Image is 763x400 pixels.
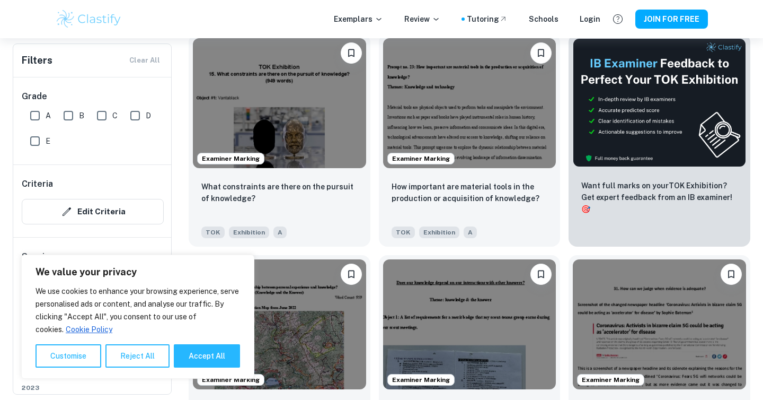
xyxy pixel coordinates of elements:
button: JOIN FOR FREE [635,10,708,29]
button: Please log in to bookmark exemplars [530,264,552,285]
span: Exhibition [419,227,459,238]
p: How important are material tools in the production or acquisition of knowledge? [392,181,548,204]
p: Review [404,13,440,25]
span: C [112,110,118,121]
img: Clastify logo [55,8,122,30]
button: Accept All [174,344,240,368]
span: A [273,227,287,238]
button: Help and Feedback [609,10,627,28]
button: Please log in to bookmark exemplars [721,264,742,285]
p: Want full marks on your TOK Exhibition ? Get expert feedback from an IB examiner! [581,180,738,215]
a: Examiner MarkingPlease log in to bookmark exemplarsWhat constraints are there on the pursuit of k... [189,34,370,247]
a: ThumbnailWant full marks on yourTOK Exhibition? Get expert feedback from an IB examiner! [569,34,750,247]
span: A [46,110,51,121]
img: TOK Exhibition example thumbnail: What is the relationship between persona [193,259,366,389]
button: Please log in to bookmark exemplars [341,264,362,285]
p: We value your privacy [36,266,240,279]
span: D [146,110,151,121]
a: Examiner MarkingPlease log in to bookmark exemplarsHow important are material tools in the produc... [379,34,561,247]
span: Examiner Marking [198,375,264,385]
span: E [46,135,50,147]
p: Exemplars [334,13,383,25]
button: Customise [36,344,101,368]
span: A [464,227,477,238]
span: Examiner Marking [198,154,264,163]
span: Examiner Marking [388,375,454,385]
span: TOK [392,227,415,238]
span: Exhibition [229,227,269,238]
button: Please log in to bookmark exemplars [530,42,552,64]
img: TOK Exhibition example thumbnail: Does our knowledge depend on our interac [383,259,556,389]
div: We value your privacy [21,255,254,379]
p: We use cookies to enhance your browsing experience, serve personalised ads or content, and analys... [36,285,240,336]
a: Login [580,13,600,25]
button: Edit Criteria [22,199,164,224]
a: Schools [529,13,558,25]
p: What constraints are there on the pursuit of knowledge? [201,181,358,204]
img: Thumbnail [573,38,746,167]
h6: Grade [22,90,164,103]
button: Reject All [105,344,170,368]
span: TOK [201,227,225,238]
a: Tutoring [467,13,508,25]
h6: Session [22,250,164,272]
span: Examiner Marking [388,154,454,163]
span: Examiner Marking [578,375,644,385]
a: Cookie Policy [65,325,113,334]
span: B [79,110,84,121]
img: TOK Exhibition example thumbnail: What constraints are there on the pursui [193,38,366,168]
img: TOK Exhibition example thumbnail: How important are material tools in the [383,38,556,168]
span: 2023 [22,383,164,393]
h6: Filters [22,53,52,68]
h6: Criteria [22,178,53,190]
button: Please log in to bookmark exemplars [341,42,362,64]
img: TOK Exhibition example thumbnail: How can we judge when evidence is adequa [573,259,746,389]
span: 🎯 [581,205,590,213]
